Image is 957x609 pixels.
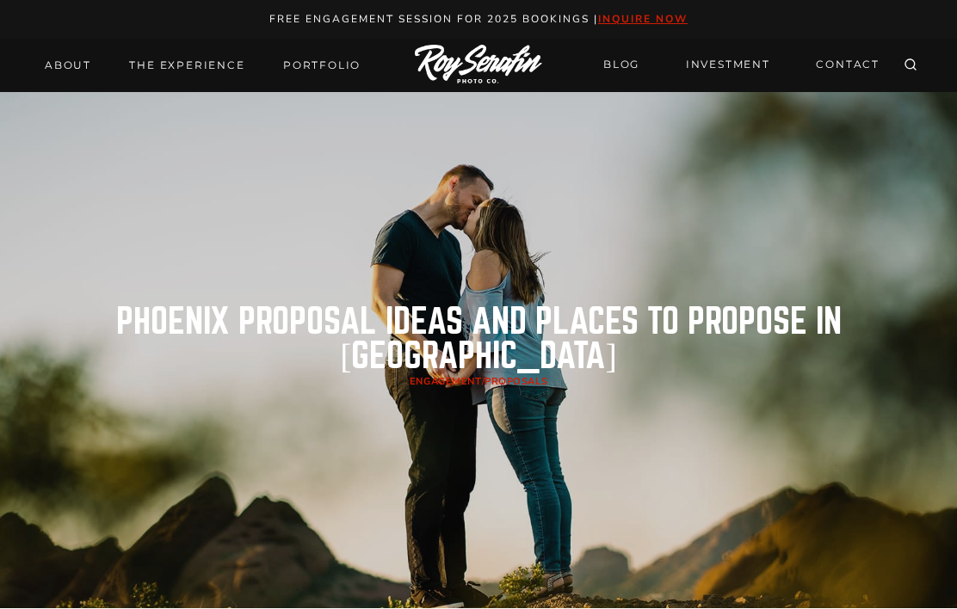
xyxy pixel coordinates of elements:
[676,50,781,80] a: INVESTMENT
[415,45,542,85] img: Logo of Roy Serafin Photo Co., featuring stylized text in white on a light background, representi...
[273,53,371,77] a: Portfolio
[410,375,547,388] span: /
[119,53,255,77] a: THE EXPERIENCE
[19,10,939,28] p: Free engagement session for 2025 Bookings |
[34,53,371,77] nav: Primary Navigation
[410,375,482,388] a: Engagement
[598,12,688,26] a: inquire now
[34,53,102,77] a: About
[898,53,923,77] button: View Search Form
[485,375,547,388] a: Proposals
[19,304,939,373] h1: Phoenix Proposal Ideas and Places to Propose in [GEOGRAPHIC_DATA]
[593,50,890,80] nav: Secondary Navigation
[593,50,650,80] a: BLOG
[806,50,890,80] a: CONTACT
